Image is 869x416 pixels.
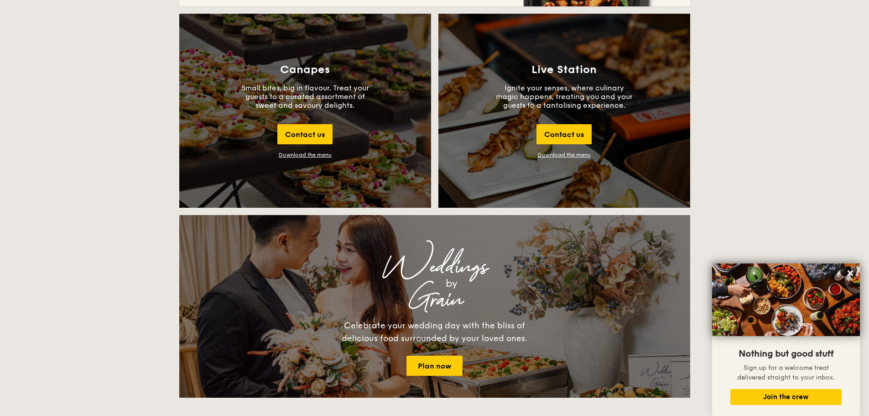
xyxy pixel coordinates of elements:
[730,389,842,405] button: Join the crew
[260,259,610,275] div: Weddings
[536,124,592,144] div: Contact us
[843,266,858,280] button: Close
[279,152,332,158] div: Download the menu
[739,348,833,359] span: Nothing but good stuff
[293,275,610,292] div: by
[260,292,610,308] div: Grain
[277,124,333,144] div: Contact us
[737,364,835,381] span: Sign up for a welcome treat delivered straight to your inbox.
[332,319,537,345] div: Celebrate your wedding day with the bliss of delicious food surrounded by your loved ones.
[280,63,330,76] h3: Canapes
[538,152,591,158] a: Download the menu
[712,263,860,336] img: DSC07876-Edit02-Large.jpeg
[406,356,463,376] a: Plan now
[531,63,597,76] h3: Live Station
[496,84,633,110] p: Ignite your senses, where culinary magic happens, treating you and your guests to a tantalising e...
[237,84,374,110] p: Small bites, big in flavour. Treat your guests to a curated assortment of sweet and savoury delig...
